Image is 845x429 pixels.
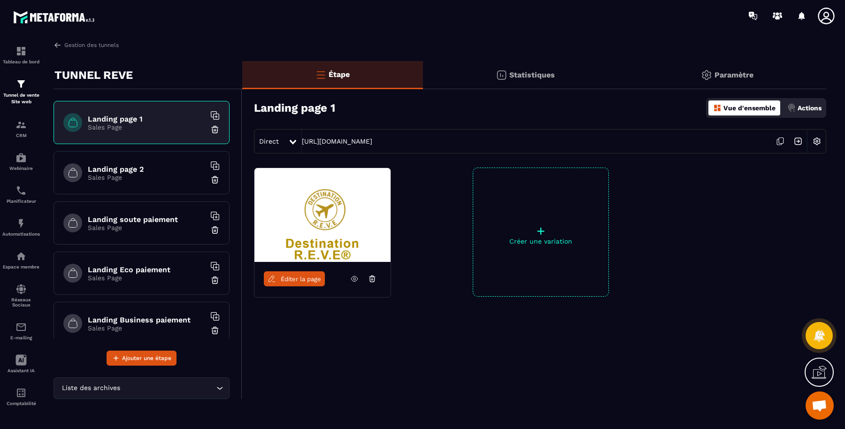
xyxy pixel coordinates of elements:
p: Assistant IA [2,368,40,373]
img: accountant [15,387,27,398]
img: image [254,168,391,262]
a: automationsautomationsAutomatisations [2,211,40,244]
h6: Landing page 1 [88,115,205,123]
img: trash [210,125,220,134]
p: Sales Page [88,224,205,231]
p: + [473,224,608,237]
a: Éditer la page [264,271,325,286]
a: automationsautomationsEspace membre [2,244,40,276]
img: setting-w.858f3a88.svg [808,132,826,150]
h6: Landing Business paiement [88,315,205,324]
img: arrow-next.bcc2205e.svg [789,132,807,150]
p: Tunnel de vente Site web [2,92,40,105]
div: Ouvrir le chat [806,391,834,420]
p: Espace membre [2,264,40,269]
img: setting-gr.5f69749f.svg [701,69,712,81]
p: Étape [329,70,350,79]
img: formation [15,78,27,90]
img: arrow [54,41,62,49]
a: Assistant IA [2,347,40,380]
p: Automatisations [2,231,40,237]
a: emailemailE-mailing [2,314,40,347]
img: trash [210,225,220,235]
span: Ajouter une étape [122,353,171,363]
p: Comptabilité [2,401,40,406]
p: Sales Page [88,174,205,181]
span: Éditer la page [281,276,321,283]
a: accountantaccountantComptabilité [2,380,40,413]
img: formation [15,46,27,57]
img: automations [15,251,27,262]
a: social-networksocial-networkRéseaux Sociaux [2,276,40,314]
p: Webinaire [2,166,40,171]
span: Direct [259,138,279,145]
img: automations [15,218,27,229]
img: trash [210,326,220,335]
p: Sales Page [88,324,205,332]
a: automationsautomationsWebinaire [2,145,40,178]
p: Réseaux Sociaux [2,297,40,307]
img: actions.d6e523a2.png [787,104,796,112]
img: stats.20deebd0.svg [496,69,507,81]
a: Gestion des tunnels [54,41,119,49]
p: E-mailing [2,335,40,340]
a: formationformationTunnel de vente Site web [2,71,40,112]
a: formationformationCRM [2,112,40,145]
p: Créer une variation [473,237,608,245]
img: trash [210,276,220,285]
p: Sales Page [88,123,205,131]
input: Search for option [122,383,214,393]
img: logo [13,8,98,26]
p: Paramètre [714,70,753,79]
span: Liste des archives [60,383,122,393]
img: automations [15,152,27,163]
h6: Landing Eco paiement [88,265,205,274]
a: [URL][DOMAIN_NAME] [302,138,372,145]
h6: Landing page 2 [88,165,205,174]
img: bars-o.4a397970.svg [315,69,326,80]
p: Statistiques [509,70,555,79]
p: Tableau de bord [2,59,40,64]
p: Actions [798,104,822,112]
a: formationformationTableau de bord [2,38,40,71]
img: dashboard-orange.40269519.svg [713,104,722,112]
p: TUNNEL REVE [54,66,133,84]
div: Search for option [54,377,230,399]
img: social-network [15,283,27,295]
p: Vue d'ensemble [723,104,776,112]
h3: Landing page 1 [254,101,335,115]
p: Sales Page [88,274,205,282]
p: CRM [2,133,40,138]
button: Ajouter une étape [107,351,177,366]
h6: Landing soute paiement [88,215,205,224]
img: trash [210,175,220,184]
p: Planificateur [2,199,40,204]
img: email [15,322,27,333]
a: schedulerschedulerPlanificateur [2,178,40,211]
img: formation [15,119,27,130]
img: scheduler [15,185,27,196]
